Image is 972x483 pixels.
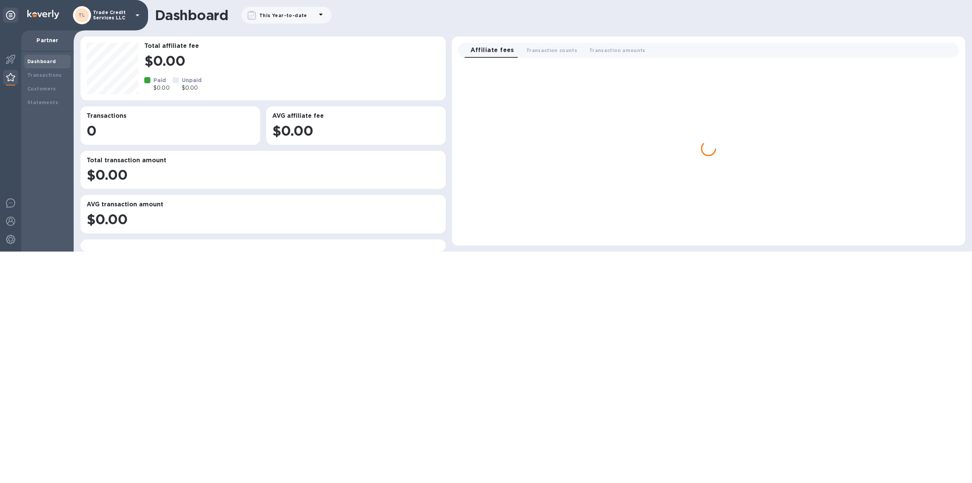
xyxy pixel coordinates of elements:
span: Transaction amounts [589,46,645,54]
span: Affiliate fees [470,45,514,55]
h1: 0 [87,123,254,139]
h3: Total affiliate fee [144,43,440,50]
b: TL [79,12,85,18]
p: $0.00 [182,84,202,92]
h1: $0.00 [144,53,440,69]
img: Partner [6,73,15,81]
b: Dashboard [27,59,56,64]
h1: $0.00 [87,167,440,183]
p: $0.00 [153,84,170,92]
h3: Total transaction amount [87,157,440,164]
b: This Year-to-date [259,13,307,18]
span: Transaction counts [526,46,577,54]
h1: $0.00 [87,211,440,227]
h3: AVG affiliate fee [272,112,440,120]
p: Partner [27,36,68,44]
div: Unpin categories [3,8,18,23]
b: Statements [27,100,58,105]
h3: AVG transaction amount [87,201,440,208]
img: Logo [27,10,59,19]
h1: $0.00 [272,123,440,139]
h3: Transactions [87,112,254,120]
b: Transactions [27,72,62,78]
b: Customers [27,86,56,92]
p: Paid [153,76,170,84]
h1: Dashboard [155,7,228,23]
p: Trade Credit Services LLC [93,10,131,21]
p: Unpaid [182,76,202,84]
